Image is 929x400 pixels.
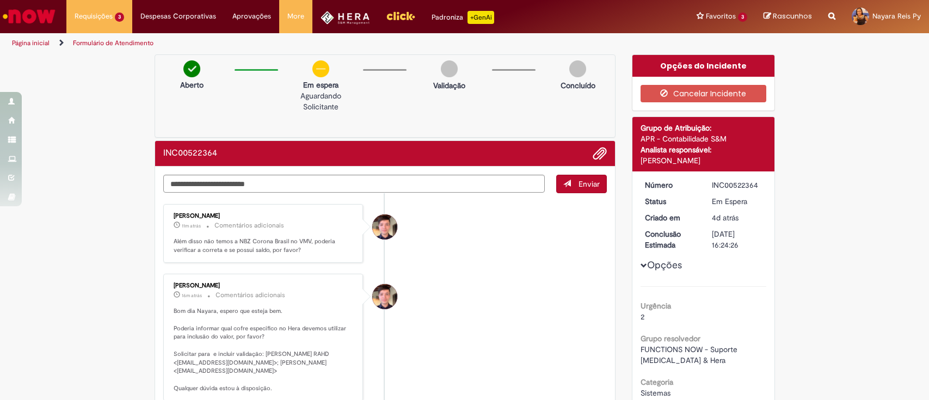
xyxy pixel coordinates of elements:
[641,133,766,144] div: APR - Contabilidade S&M
[712,229,762,250] div: [DATE] 16:24:26
[1,5,57,27] img: ServiceNow
[712,213,739,223] span: 4d atrás
[321,11,370,24] img: HeraLogo.png
[12,39,50,47] a: Página inicial
[712,213,739,223] time: 28/08/2025 14:24:26
[441,60,458,77] img: img-circle-grey.png
[579,179,600,189] span: Enviar
[637,212,704,223] dt: Criado em
[641,122,766,133] div: Grupo de Atribuição:
[214,221,284,230] small: Comentários adicionais
[174,237,355,254] p: Além disso não temos a NBZ Corona Brasil no VMV, poderia verificar a correta e se possui saldo, p...
[467,11,494,24] p: +GenAi
[712,196,762,207] div: Em Espera
[163,175,545,193] textarea: Digite sua mensagem aqui...
[386,8,415,24] img: click_logo_yellow_360x200.png
[174,282,355,289] div: [PERSON_NAME]
[182,292,202,299] time: 01/09/2025 09:32:44
[641,144,766,155] div: Analista responsável:
[773,11,812,21] span: Rascunhos
[174,213,355,219] div: [PERSON_NAME]
[372,284,397,309] div: Luan Pablo De Moraes
[8,33,611,53] ul: Trilhas de página
[712,212,762,223] div: 28/08/2025 14:24:26
[706,11,736,22] span: Favoritos
[641,334,700,343] b: Grupo resolvedor
[284,90,358,112] p: Aguardando Solicitante
[174,307,355,392] p: Bom dia Nayara, espero que esteja bem. Poderia informar qual cofre especifico no Hera devemos uti...
[115,13,124,22] span: 3
[182,223,201,229] time: 01/09/2025 09:36:57
[372,214,397,239] div: Luan Pablo De Moraes
[182,223,201,229] span: 11m atrás
[738,13,747,22] span: 3
[641,377,673,387] b: Categoria
[641,301,671,311] b: Urgência
[284,79,358,90] p: Em espera
[872,11,921,21] span: Nayara Reis Py
[312,60,329,77] img: circle-minus.png
[163,149,217,158] h2: INC00522364 Histórico de tíquete
[641,344,740,365] span: FUNCTIONS NOW - Suporte [MEDICAL_DATA] & Hera
[637,229,704,250] dt: Conclusão Estimada
[632,55,774,77] div: Opções do Incidente
[182,292,202,299] span: 16m atrás
[593,146,607,161] button: Adicionar anexos
[556,175,607,193] button: Enviar
[75,11,113,22] span: Requisições
[641,155,766,166] div: [PERSON_NAME]
[232,11,271,22] span: Aprovações
[641,312,644,322] span: 2
[712,180,762,190] div: INC00522364
[73,39,153,47] a: Formulário de Atendimento
[764,11,812,22] a: Rascunhos
[433,80,465,91] p: Validação
[569,60,586,77] img: img-circle-grey.png
[641,85,766,102] button: Cancelar Incidente
[140,11,216,22] span: Despesas Corporativas
[216,291,285,300] small: Comentários adicionais
[287,11,304,22] span: More
[561,80,595,91] p: Concluído
[183,60,200,77] img: check-circle-green.png
[432,11,494,24] div: Padroniza
[641,388,670,398] span: Sistemas
[637,196,704,207] dt: Status
[180,79,204,90] p: Aberto
[637,180,704,190] dt: Número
